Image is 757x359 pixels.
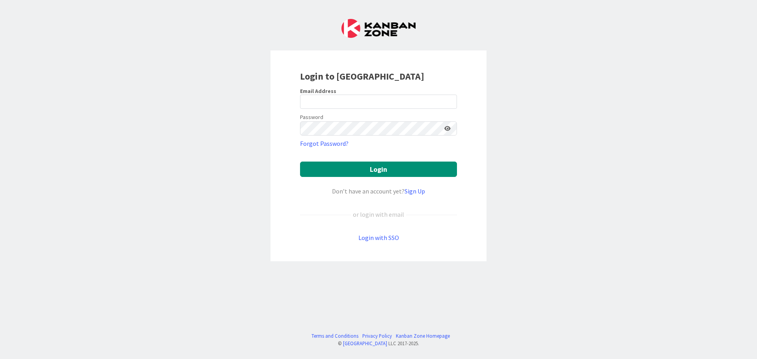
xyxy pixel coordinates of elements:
div: © LLC 2017- 2025 . [308,340,450,347]
div: or login with email [351,210,406,219]
img: Kanban Zone [341,19,416,38]
a: [GEOGRAPHIC_DATA] [343,340,387,346]
a: Login with SSO [358,234,399,242]
div: Don’t have an account yet? [300,186,457,196]
a: Kanban Zone Homepage [396,332,450,340]
a: Sign Up [405,187,425,195]
b: Login to [GEOGRAPHIC_DATA] [300,70,424,82]
label: Email Address [300,87,336,95]
button: Login [300,162,457,177]
a: Forgot Password? [300,139,349,148]
label: Password [300,113,323,121]
a: Privacy Policy [362,332,392,340]
a: Terms and Conditions [311,332,358,340]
